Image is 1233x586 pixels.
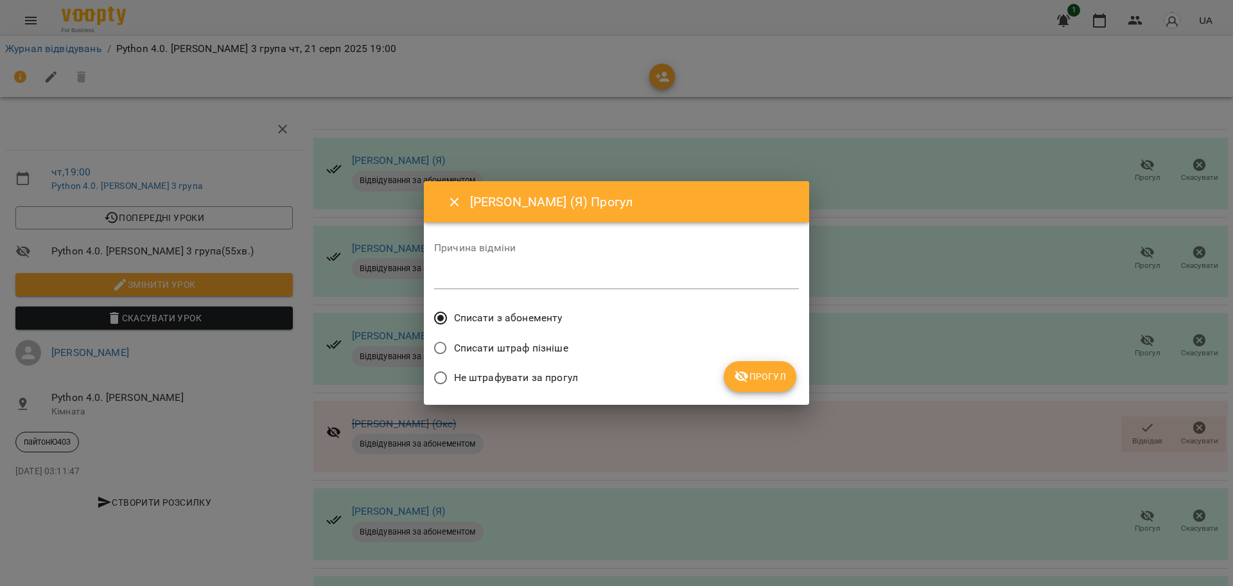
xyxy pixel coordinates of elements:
button: Close [439,187,470,218]
span: Списати штраф пізніше [454,341,568,356]
h6: [PERSON_NAME] (Я) Прогул [470,192,794,212]
span: Прогул [734,369,786,384]
span: Списати з абонементу [454,310,563,326]
button: Прогул [724,361,796,392]
span: Не штрафувати за прогул [454,370,578,386]
label: Причина відміни [434,243,799,253]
